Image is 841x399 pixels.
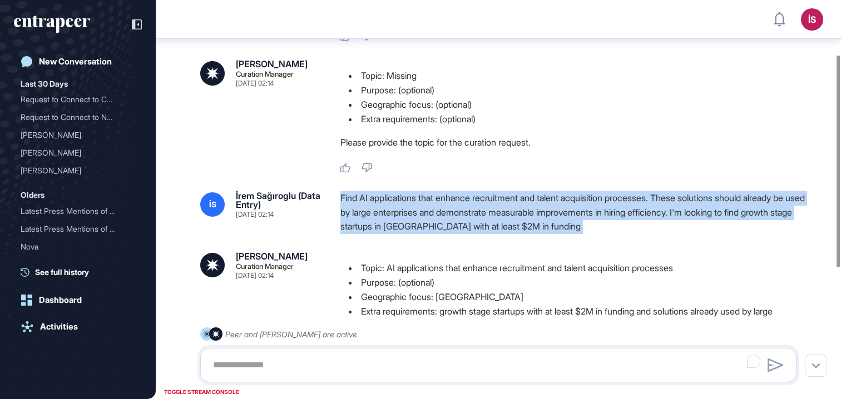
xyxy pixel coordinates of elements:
li: Extra requirements: (optional) [340,112,805,126]
div: Request to Connect to Nova [21,108,135,126]
div: [PERSON_NAME] [236,252,308,261]
div: Nova [21,238,135,256]
div: Articles on Tesla [21,256,135,273]
a: New Conversation [14,51,142,73]
div: [PERSON_NAME] [236,59,308,68]
div: [DATE] 02:14 [236,80,274,87]
span: See full history [35,266,89,278]
div: Curie [21,162,135,179]
div: [DATE] 02:14 [236,272,274,279]
a: See full history [21,266,142,278]
button: İS [801,8,823,31]
div: [DATE] 02:14 [236,211,274,218]
div: Curie [21,126,135,144]
div: Curation Manager [236,71,294,78]
li: Extra requirements: growth stage startups with at least $2M in funding and solutions already used... [340,304,805,333]
div: Last 30 Days [21,77,68,91]
div: Latest Press Mentions of OpenAI [21,220,135,238]
div: Request to Connect to Cur... [21,91,126,108]
a: Dashboard [14,289,142,311]
div: entrapeer-logo [14,16,90,33]
div: Request to Connect to Nov... [21,108,126,126]
div: Olders [21,188,44,202]
li: Topic: AI applications that enhance recruitment and talent acquisition processes [340,261,805,275]
div: Dashboard [39,295,82,305]
div: New Conversation [39,57,112,67]
div: Latest Press Mentions of Open AI [21,202,135,220]
a: Activities [14,316,142,338]
div: [PERSON_NAME] [21,144,126,162]
div: Articles on Tesla [21,256,126,273]
div: Latest Press Mentions of ... [21,202,126,220]
div: Latest Press Mentions of ... [21,220,126,238]
span: İS [209,200,216,209]
li: Purpose: (optional) [340,83,805,97]
div: TOGGLE STREAM CONSOLE [161,385,242,399]
div: Nova [21,238,126,256]
div: İrem Sağıroglu (Data Entry) [236,191,323,209]
li: Topic: Missing [340,68,805,83]
div: [PERSON_NAME] [21,162,126,179]
li: Purpose: (optional) [340,275,805,290]
div: Request to Connect to Curie [21,91,135,108]
div: Curation Manager [236,263,294,270]
li: Geographic focus: [GEOGRAPHIC_DATA] [340,290,805,304]
div: [PERSON_NAME] [21,126,126,144]
div: Curie [21,144,135,162]
div: Activities [40,322,78,332]
textarea: To enrich screen reader interactions, please activate Accessibility in Grammarly extension settings [206,354,790,376]
li: Geographic focus: (optional) [340,97,805,112]
div: Peer and [PERSON_NAME] are active [225,327,357,341]
div: Find AI applications that enhance recruitment and talent acquisition processes. These solutions s... [340,191,805,234]
p: Please provide the topic for the curation request. [340,135,805,149]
